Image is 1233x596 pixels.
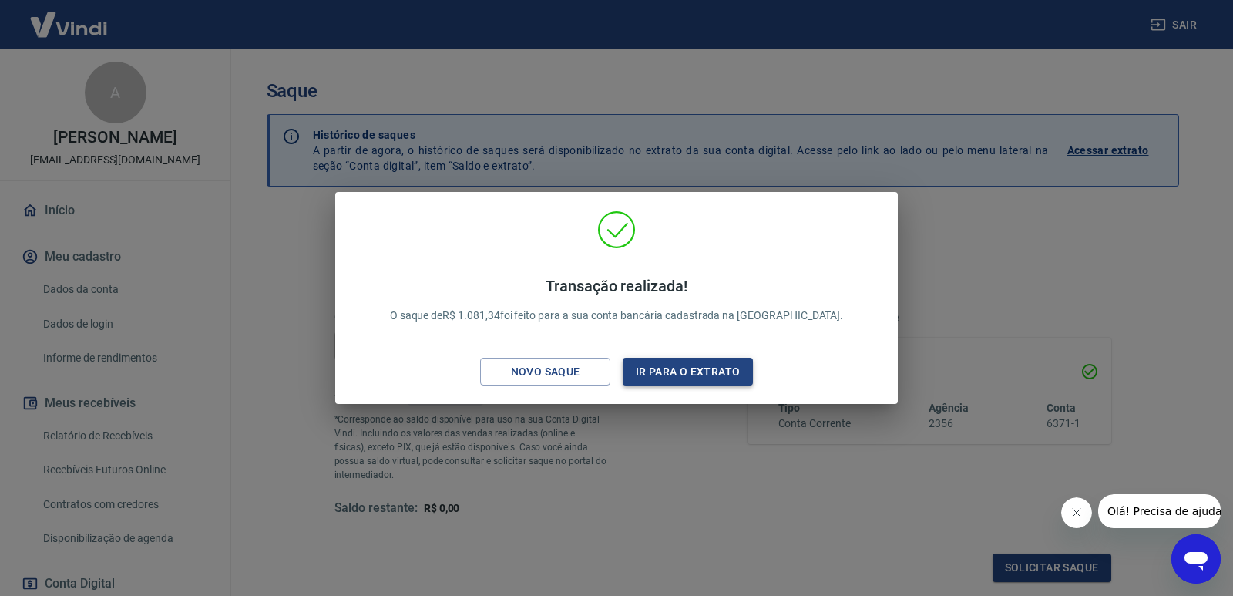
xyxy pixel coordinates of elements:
button: Ir para o extrato [623,358,753,386]
button: Novo saque [480,358,610,386]
iframe: Fechar mensagem [1061,497,1092,528]
span: Olá! Precisa de ajuda? [9,11,129,23]
div: Novo saque [492,362,599,382]
iframe: Botão para abrir a janela de mensagens [1171,534,1221,584]
iframe: Mensagem da empresa [1098,494,1221,528]
h4: Transação realizada! [390,277,844,295]
p: O saque de R$ 1.081,34 foi feito para a sua conta bancária cadastrada na [GEOGRAPHIC_DATA]. [390,277,844,324]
